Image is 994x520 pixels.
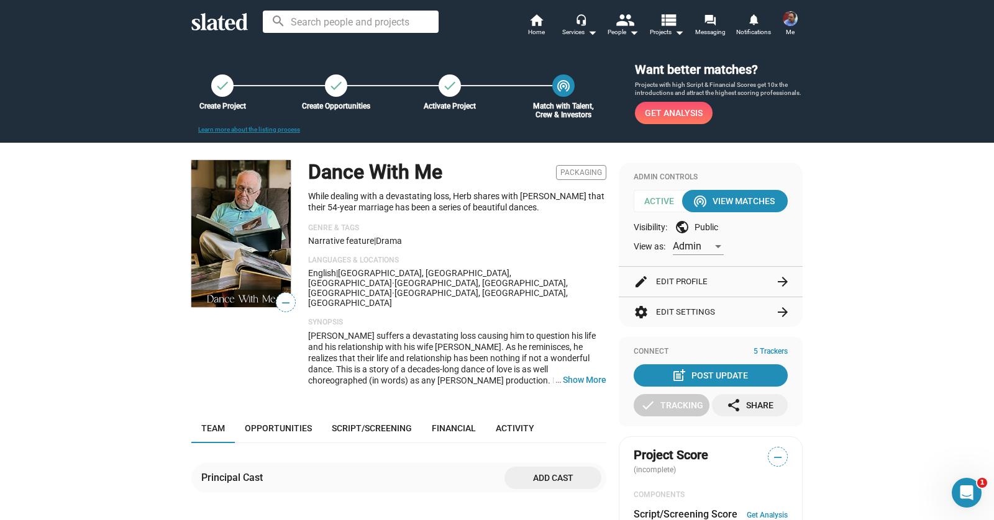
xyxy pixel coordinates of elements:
button: Post Update [634,364,788,387]
iframe: Intercom live chat [952,478,982,508]
span: [GEOGRAPHIC_DATA], [GEOGRAPHIC_DATA], [GEOGRAPHIC_DATA] [308,288,568,308]
span: View as: [634,241,665,253]
a: Team [191,413,235,443]
a: Learn more about the listing process [198,126,300,133]
p: While dealing with a devastating loss, Herb shares with [PERSON_NAME] that their 54-year marriage... [308,191,606,213]
a: Financial [422,413,486,443]
h1: Dance With Me [308,159,442,186]
mat-icon: edit [634,274,649,289]
input: Search people and projects [263,11,439,33]
a: Messaging [688,12,732,40]
mat-icon: wifi_tethering [556,78,571,93]
button: Services [558,12,601,40]
mat-icon: post_add [672,368,686,383]
div: Activate Project [409,102,491,110]
span: Narrative feature [308,236,374,246]
span: Me [786,25,795,40]
span: Projects [650,25,684,40]
button: Activate Project [439,74,461,97]
a: Activity [486,413,544,443]
mat-icon: check [641,398,655,413]
button: Edit Profile [634,267,788,297]
mat-icon: notifications [747,13,759,25]
a: Match with Talent, Crew & Investors [552,74,575,97]
button: People [601,12,645,40]
span: Get Analysis [645,102,703,124]
span: — [768,449,787,465]
a: Opportunities [235,413,322,443]
span: Admin [673,240,701,252]
mat-icon: people [616,11,634,29]
span: Project Score [634,447,708,464]
a: Notifications [732,12,775,40]
mat-icon: view_list [659,11,677,29]
div: Tracking [641,394,703,416]
mat-icon: arrow_drop_down [672,25,686,40]
mat-icon: forum [704,14,716,25]
div: Create Opportunities [295,102,377,110]
span: Financial [432,423,476,433]
span: | [374,236,376,246]
button: Tracking [634,394,709,416]
a: Get Analysis [635,102,713,124]
div: Services [562,25,597,40]
div: View Matches [695,190,775,212]
p: Languages & Locations [308,256,606,266]
span: (incomplete) [634,465,678,474]
mat-icon: arrow_drop_down [626,25,641,40]
mat-icon: wifi_tethering [693,194,708,208]
span: | [336,268,338,278]
button: Share [712,394,788,416]
mat-icon: check [329,78,344,93]
p: Genre & Tags [308,223,606,233]
span: Team [201,423,225,433]
span: — [276,295,295,311]
div: Admin Controls [634,173,788,182]
span: Drama [376,236,402,246]
div: Visibility: Public [634,220,788,235]
span: Home [528,25,545,40]
div: Principal Cast [201,471,268,484]
span: · [392,288,394,298]
button: Add cast [504,467,601,489]
img: Robert DiGregorio Jr [783,11,798,26]
a: Create Opportunities [325,74,347,97]
div: Post Update [674,364,748,387]
mat-icon: public [675,220,690,235]
img: Dance With Me [191,160,291,307]
span: Script/Screening [332,423,412,433]
span: Opportunities [245,423,312,433]
span: 1 [977,478,987,488]
mat-icon: arrow_forward [775,305,790,320]
span: … [550,374,563,385]
span: English [308,268,336,278]
h3: Want better matches? [635,61,803,78]
div: COMPONENTS [634,490,788,500]
mat-icon: headset_mic [575,14,586,25]
span: Add cast [514,467,591,489]
span: Notifications [736,25,771,40]
div: Connect [634,347,788,357]
span: [GEOGRAPHIC_DATA], [GEOGRAPHIC_DATA], [GEOGRAPHIC_DATA] [308,278,568,298]
span: Messaging [695,25,726,40]
mat-icon: check [215,78,230,93]
button: …Show More [563,374,606,385]
button: Edit Settings [634,297,788,327]
span: [PERSON_NAME] suffers a devastating loss causing him to question his life and his relationship wi... [308,331,604,497]
span: Active [634,190,693,212]
p: Synopsis [308,318,606,328]
div: Create Project [181,102,263,110]
div: Share [726,394,773,416]
a: Home [514,12,558,40]
div: People [608,25,639,40]
a: Script/Screening [322,413,422,443]
a: Get Analysis [747,511,788,519]
mat-icon: settings [634,305,649,320]
span: Packaging [556,165,606,180]
button: Projects [645,12,688,40]
p: Projects with high Script & Financial Scores get 10x the introductions and attract the highest sc... [635,81,803,97]
span: · [392,278,394,288]
mat-icon: share [726,398,741,413]
mat-icon: arrow_forward [775,274,790,289]
mat-icon: home [529,12,544,27]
